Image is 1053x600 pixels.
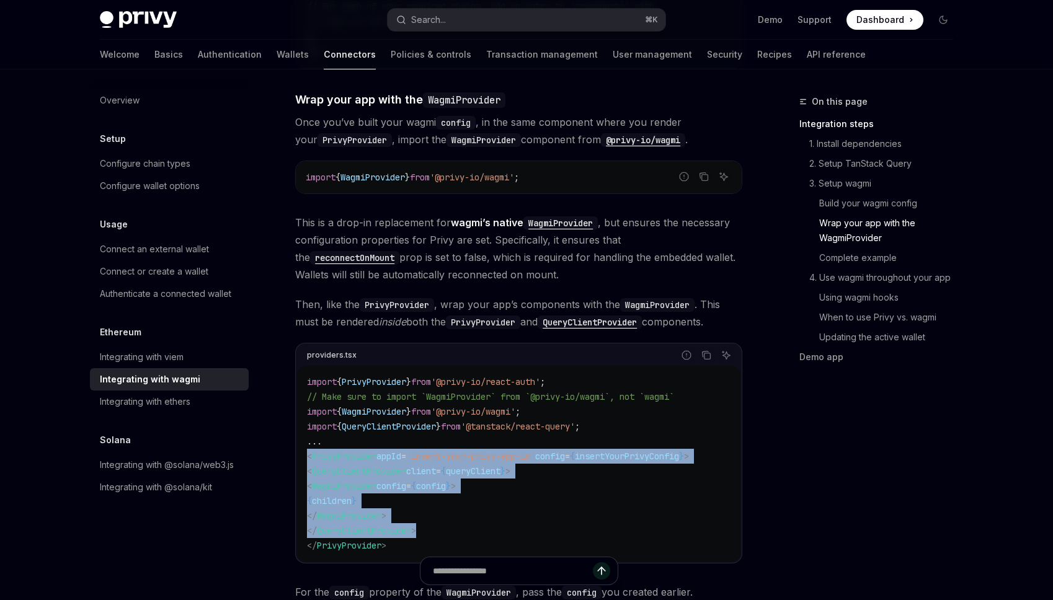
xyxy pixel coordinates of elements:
a: 2. Setup TanStack Query [799,154,963,174]
button: Report incorrect code [678,347,695,363]
a: Dashboard [846,10,923,30]
span: Wrap your app with the [295,91,505,108]
div: Connect an external wallet [100,242,209,257]
a: Wallets [277,40,309,69]
a: Integrating with viem [90,346,249,368]
span: PrivyProvider [317,540,381,551]
a: Using wagmi hooks [799,288,963,307]
div: Integrating with viem [100,350,184,364]
div: Authenticate a connected wallet [100,286,231,301]
code: QueryClientProvider [538,315,642,329]
span: PrivyProvider [342,376,406,387]
span: > [411,525,416,536]
span: // Make sure to import `WagmiProvider` from `@privy-io/wagmi`, not `wagmi` [307,391,674,402]
span: config [376,480,406,492]
span: </ [307,540,317,551]
span: QueryClientProvider [312,465,406,477]
code: @privy-io/wagmi [601,133,685,147]
code: WagmiProvider [523,216,598,230]
span: '@privy-io/wagmi' [430,172,514,183]
span: } [446,480,451,492]
span: QueryClientProvider [342,421,436,432]
span: config [416,480,446,492]
div: Configure wallet options [100,179,200,193]
span: import [307,406,337,417]
a: API reference [807,40,866,69]
span: ; [515,406,520,417]
span: < [307,451,312,462]
span: WagmiProvider [312,480,376,492]
a: 3. Setup wagmi [799,174,963,193]
span: '@privy-io/react-auth' [431,376,540,387]
span: } [352,495,357,506]
div: Connect or create a wallet [100,264,208,279]
div: providers.tsx [307,347,357,363]
em: inside [379,315,406,328]
button: Copy the contents from the code block [696,169,712,185]
a: Integrating with @solana/web3.js [90,454,249,476]
span: appId [376,451,401,462]
a: Overview [90,89,249,112]
a: Integrating with @solana/kit [90,476,249,498]
span: </ [307,525,317,536]
button: Toggle dark mode [933,10,953,30]
span: = [565,451,570,462]
div: Integrating with ethers [100,394,190,409]
span: Once you’ve built your wagmi , in the same component where you render your , import the component... [295,113,742,148]
span: import [307,376,337,387]
span: from [411,406,431,417]
code: WagmiProvider [620,298,695,312]
span: > [381,540,386,551]
a: Demo [758,14,783,26]
a: Integrating with ethers [90,390,249,413]
a: Wrap your app with the WagmiProvider [799,213,963,248]
button: Copy the contents from the code block [698,347,714,363]
span: { [307,495,312,506]
input: Ask a question... [433,557,593,585]
span: WagmiProvider [342,406,406,417]
a: Security [707,40,742,69]
span: ; [540,376,545,387]
span: } [405,172,410,183]
span: WagmiProvider [317,510,381,521]
span: Then, like the , wrap your app’s components with the . This must be rendered both the and compone... [295,296,742,330]
a: Connect or create a wallet [90,260,249,283]
a: Build your wagmi config [799,193,963,213]
h5: Ethereum [100,325,141,340]
span: < [307,465,312,477]
span: children [312,495,352,506]
h5: Setup [100,131,126,146]
code: WagmiProvider [447,133,521,147]
span: ⌘ K [645,15,658,25]
a: Recipes [757,40,792,69]
span: > [505,465,510,477]
button: Open search [388,9,665,31]
a: Policies & controls [391,40,471,69]
code: PrivyProvider [360,298,434,312]
code: PrivyProvider [446,315,520,329]
div: Overview [100,93,140,108]
span: } [436,421,441,432]
a: Authenticate a connected wallet [90,283,249,305]
a: wagmi’s nativeWagmiProvider [451,216,598,229]
span: </ [307,510,317,521]
button: Report incorrect code [676,169,692,185]
span: 'insert-your-privy-app-id' [406,451,535,462]
img: dark logo [100,11,177,29]
span: < [307,480,312,492]
span: } [679,451,684,462]
span: WagmiProvider [340,172,405,183]
code: PrivyProvider [318,133,392,147]
span: queryClient [446,465,500,477]
h5: Usage [100,217,128,232]
button: Ask AI [716,169,732,185]
span: from [410,172,430,183]
a: Demo app [799,347,963,367]
a: Connect an external wallet [90,238,249,260]
a: Updating the active wallet [799,327,963,347]
span: This is a drop-in replacement for , but ensures the necessary configuration properties for Privy ... [295,214,742,283]
span: { [411,480,416,492]
span: '@privy-io/wagmi' [431,406,515,417]
div: Configure chain types [100,156,190,171]
button: Send message [593,562,610,580]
